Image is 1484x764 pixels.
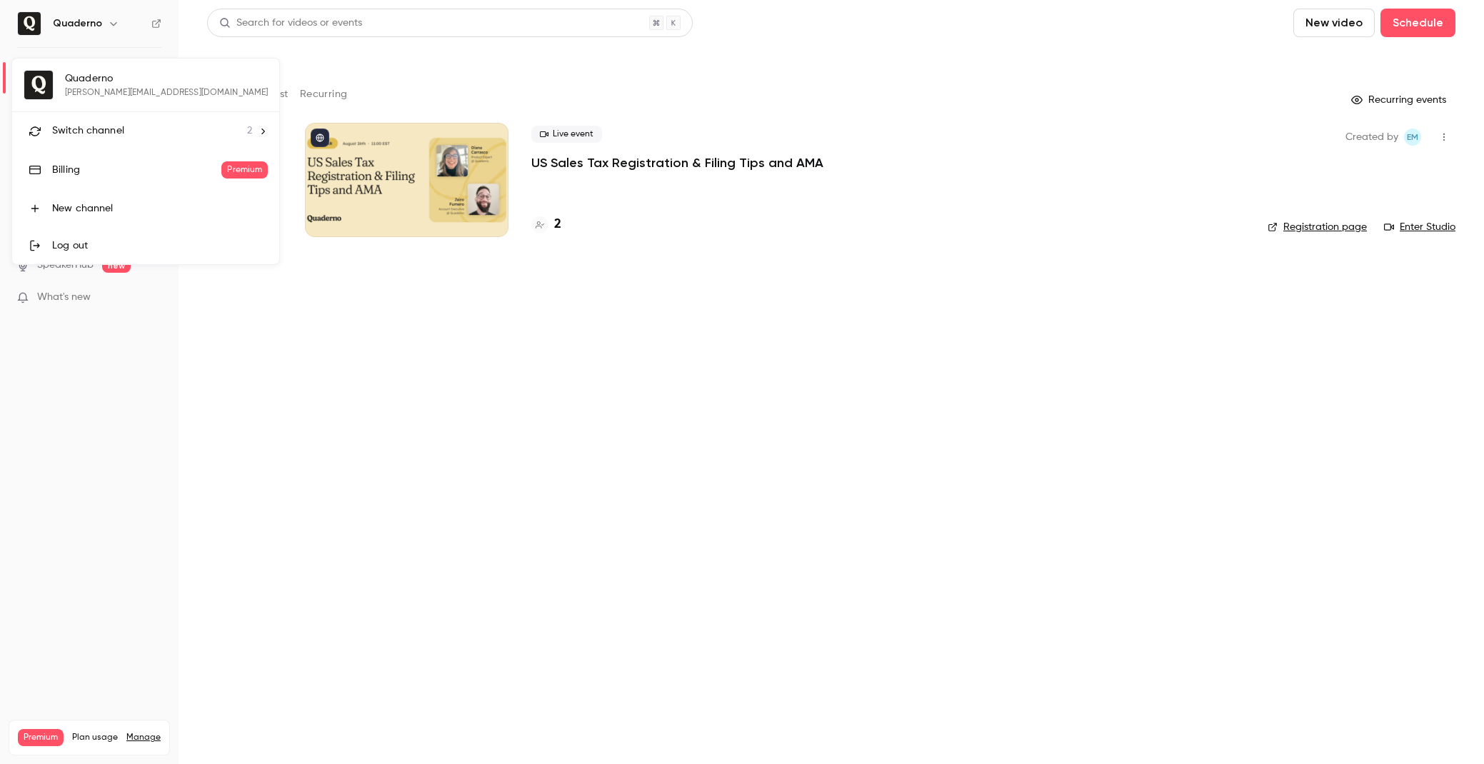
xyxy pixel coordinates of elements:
div: Log out [52,238,268,253]
span: Premium [221,161,268,179]
span: 2 [247,124,252,139]
div: New channel [52,201,268,216]
div: Billing [52,163,221,177]
span: Switch channel [52,124,124,139]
